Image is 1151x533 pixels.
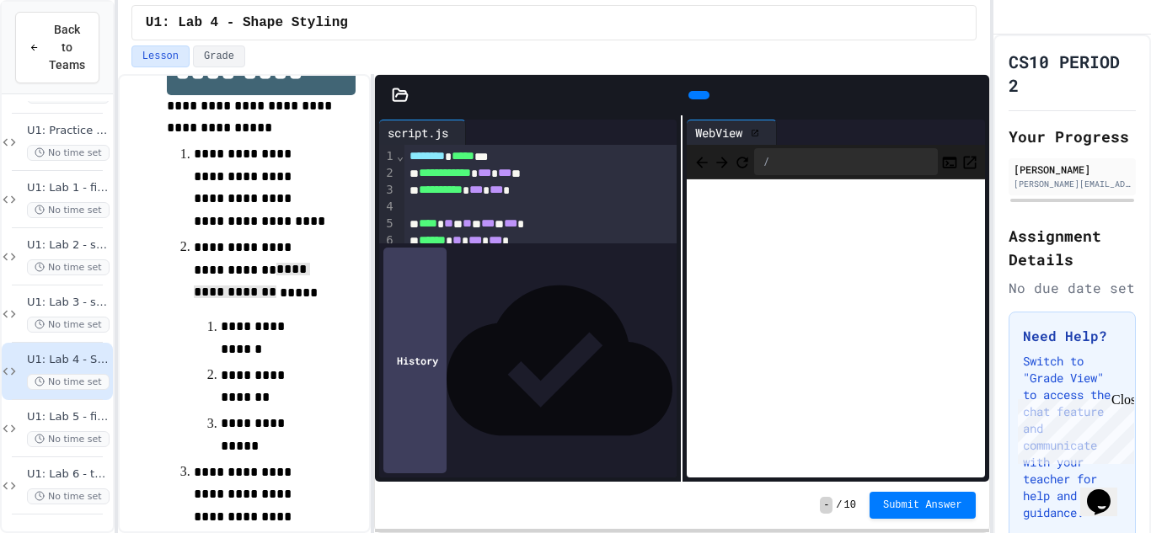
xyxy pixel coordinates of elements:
[15,12,99,83] button: Back to Teams
[687,179,984,478] iframe: Web Preview
[131,45,190,67] button: Lesson
[27,317,110,333] span: No time set
[379,232,396,249] div: 6
[1014,162,1131,177] div: [PERSON_NAME]
[961,152,978,172] button: Open in new tab
[687,124,751,141] div: WebView
[734,152,751,172] button: Refresh
[1009,125,1136,148] h2: Your Progress
[1080,466,1134,516] iframe: chat widget
[27,238,110,253] span: U1: Lab 2 - stroke()
[1009,278,1136,298] div: No due date set
[379,199,396,216] div: 4
[1009,50,1136,97] h1: CS10 PERIOD 2
[1023,326,1122,346] h3: Need Help?
[754,148,937,175] div: /
[7,7,116,107] div: Chat with us now!Close
[687,120,777,145] div: WebView
[870,492,976,519] button: Submit Answer
[379,120,466,145] div: script.js
[383,248,447,473] div: History
[27,374,110,390] span: No time set
[844,498,856,512] span: 10
[27,202,110,218] span: No time set
[27,124,110,138] span: U1: Practice Lab 2
[1011,392,1134,464] iframe: chat widget
[379,216,396,232] div: 5
[820,497,832,514] span: -
[379,148,396,165] div: 1
[379,124,457,141] div: script.js
[396,149,404,163] span: Fold line
[883,498,962,512] span: Submit Answer
[836,498,842,512] span: /
[941,152,958,172] button: Console
[146,13,348,33] span: U1: Lab 4 - Shape Styling
[714,151,731,172] span: Forward
[1009,224,1136,271] h2: Assignment Details
[27,353,110,367] span: U1: Lab 4 - Shape Styling
[27,145,110,161] span: No time set
[27,181,110,195] span: U1: Lab 1 - fill()
[27,488,110,504] span: No time set
[693,151,710,172] span: Back
[49,21,85,74] span: Back to Teams
[1014,178,1131,190] div: [PERSON_NAME][EMAIL_ADDRESS][DOMAIN_NAME]
[27,410,110,424] span: U1: Lab 5 - fill()
[27,431,110,447] span: No time set
[379,182,396,199] div: 3
[193,45,245,67] button: Grade
[27,296,110,310] span: U1: Lab 3 - strokeWeight()
[27,259,110,275] span: No time set
[379,165,396,182] div: 2
[1023,353,1122,521] p: Switch to "Grade View" to access the chat feature and communicate with your teacher for help and ...
[27,467,110,482] span: U1: Lab 6 - textSize()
